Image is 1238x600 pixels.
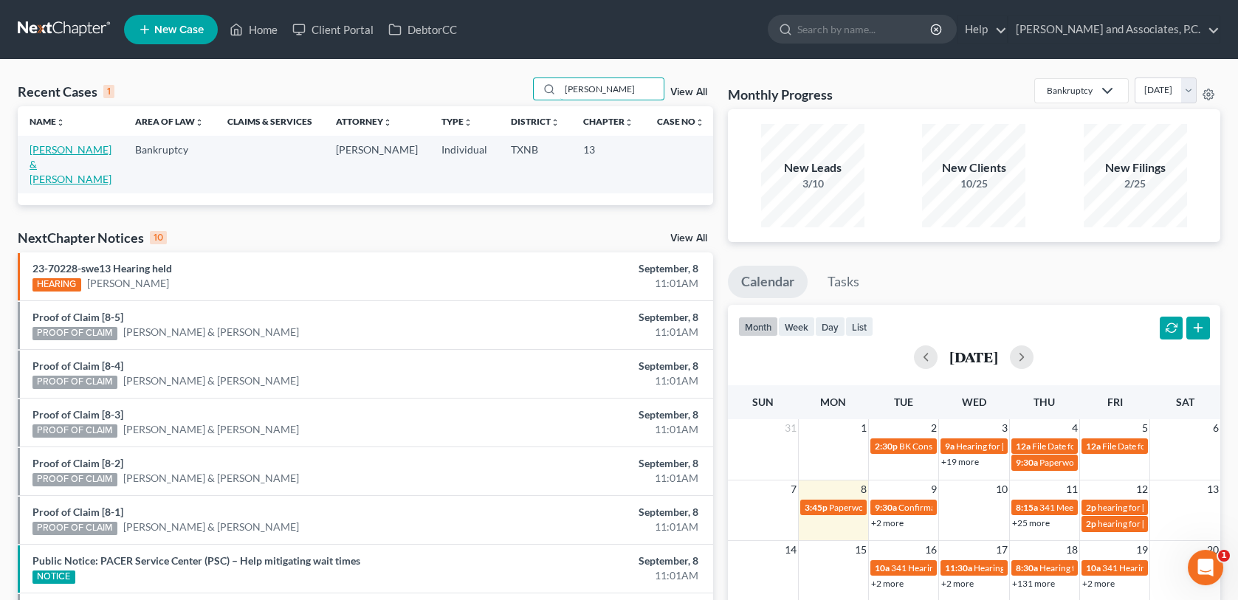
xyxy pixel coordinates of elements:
[486,520,698,534] div: 11:01AM
[994,541,1009,559] span: 17
[32,262,172,275] a: 23-70228-swe13 Hearing held
[1032,441,1228,452] span: File Date for [PERSON_NAME] & [PERSON_NAME]
[1218,550,1230,562] span: 1
[695,118,704,127] i: unfold_more
[1102,441,1220,452] span: File Date for [PERSON_NAME]
[30,116,65,127] a: Nameunfold_more
[464,118,472,127] i: unfold_more
[871,517,904,528] a: +2 more
[945,441,955,452] span: 9a
[154,24,204,35] span: New Case
[123,373,299,388] a: [PERSON_NAME] & [PERSON_NAME]
[195,118,204,127] i: unfold_more
[820,396,846,408] span: Mon
[381,16,464,43] a: DebtorCC
[123,422,299,437] a: [PERSON_NAME] & [PERSON_NAME]
[1012,517,1050,528] a: +25 more
[929,419,938,437] span: 2
[32,278,81,292] div: HEARING
[383,118,392,127] i: unfold_more
[1047,84,1093,97] div: Bankruptcy
[486,407,698,422] div: September, 8
[783,541,798,559] span: 14
[949,349,998,365] h2: [DATE]
[32,522,117,535] div: PROOF OF CLAIM
[752,396,774,408] span: Sun
[486,276,698,291] div: 11:01AM
[583,116,633,127] a: Chapterunfold_more
[499,136,571,193] td: TXNB
[1141,419,1149,437] span: 5
[1086,562,1101,573] span: 10a
[1082,578,1115,589] a: +2 more
[285,16,381,43] a: Client Portal
[670,87,707,97] a: View All
[486,456,698,471] div: September, 8
[994,480,1009,498] span: 10
[1000,419,1009,437] span: 3
[728,86,833,103] h3: Monthly Progress
[929,480,938,498] span: 9
[486,325,698,339] div: 11:01AM
[486,471,698,486] div: 11:01AM
[922,176,1025,191] div: 10/25
[1039,562,1155,573] span: Hearing for [PERSON_NAME]
[123,520,299,534] a: [PERSON_NAME] & [PERSON_NAME]
[1034,396,1055,408] span: Thu
[216,106,324,136] th: Claims & Services
[486,373,698,388] div: 11:01AM
[1065,541,1079,559] span: 18
[891,562,1131,573] span: 341 Hearing for Enviro-Tech Complete Systems & Services, LLC
[32,473,117,486] div: PROOF OF CLAIM
[222,16,285,43] a: Home
[815,317,845,337] button: day
[1135,480,1149,498] span: 12
[871,578,904,589] a: +2 more
[1039,457,1186,468] span: Paperwork appt for [PERSON_NAME]
[486,568,698,583] div: 11:01AM
[486,310,698,325] div: September, 8
[1016,457,1038,468] span: 9:30a
[894,396,913,408] span: Tue
[486,359,698,373] div: September, 8
[32,554,360,567] a: Public Notice: PACER Service Center (PSC) – Help mitigating wait times
[670,233,707,244] a: View All
[829,502,1053,513] span: Paperwork appt for [PERSON_NAME] & [PERSON_NAME]
[1135,541,1149,559] span: 19
[1016,562,1038,573] span: 8:30a
[1086,441,1101,452] span: 12a
[1012,578,1055,589] a: +131 more
[859,480,868,498] span: 8
[32,424,117,438] div: PROOF OF CLAIM
[511,116,560,127] a: Districtunfold_more
[922,159,1025,176] div: New Clients
[941,578,974,589] a: +2 more
[123,136,216,193] td: Bankruptcy
[761,159,864,176] div: New Leads
[778,317,815,337] button: week
[32,311,123,323] a: Proof of Claim [8-5]
[32,506,123,518] a: Proof of Claim [8-1]
[789,480,798,498] span: 7
[32,376,117,389] div: PROOF OF CLAIM
[845,317,873,337] button: list
[32,359,123,372] a: Proof of Claim [8-4]
[853,541,868,559] span: 15
[728,266,808,298] a: Calendar
[875,562,890,573] span: 10a
[32,457,123,469] a: Proof of Claim [8-2]
[875,441,898,452] span: 2:30p
[738,317,778,337] button: month
[1086,502,1096,513] span: 2p
[1188,550,1223,585] iframe: Intercom live chat
[1206,480,1220,498] span: 13
[761,176,864,191] div: 3/10
[1206,541,1220,559] span: 20
[974,562,1089,573] span: Hearing for [PERSON_NAME]
[18,229,167,246] div: NextChapter Notices
[571,136,645,193] td: 13
[87,276,169,291] a: [PERSON_NAME]
[957,16,1007,43] a: Help
[123,471,299,486] a: [PERSON_NAME] & [PERSON_NAME]
[657,116,704,127] a: Case Nounfold_more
